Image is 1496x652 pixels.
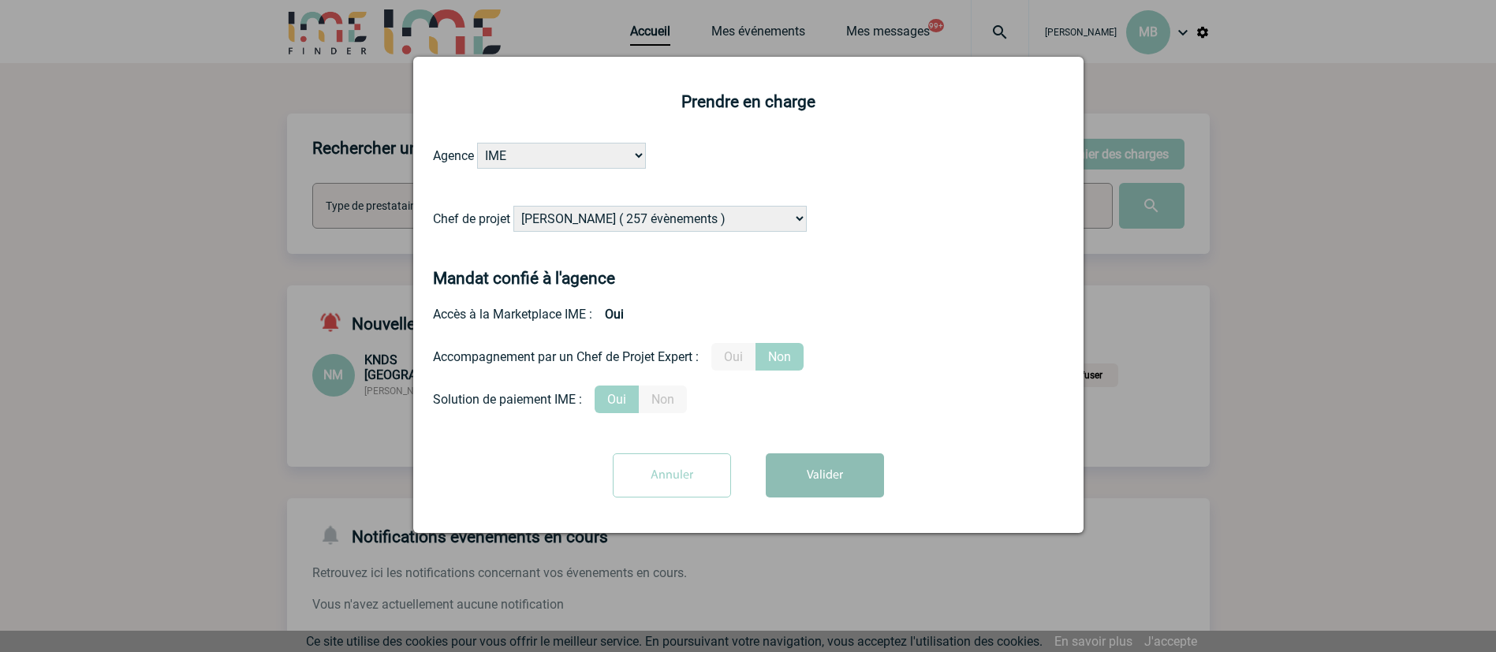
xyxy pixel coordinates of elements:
label: Non [755,343,804,371]
label: Agence [433,148,474,163]
label: Non [639,386,687,413]
h4: Mandat confié à l'agence [433,269,615,288]
button: Valider [766,453,884,497]
div: Accès à la Marketplace IME : [433,300,1064,328]
b: Oui [592,300,636,328]
h2: Prendre en charge [433,92,1064,111]
label: Oui [595,386,639,413]
div: Solution de paiement IME : [433,392,582,407]
div: Accompagnement par un Chef de Projet Expert : [433,349,699,364]
div: Prestation payante [433,343,1064,371]
label: Chef de projet [433,211,510,226]
input: Annuler [613,453,731,497]
label: Oui [711,343,755,371]
div: Conformité aux process achat client, Prise en charge de la facturation, Mutualisation de plusieur... [433,386,1064,413]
